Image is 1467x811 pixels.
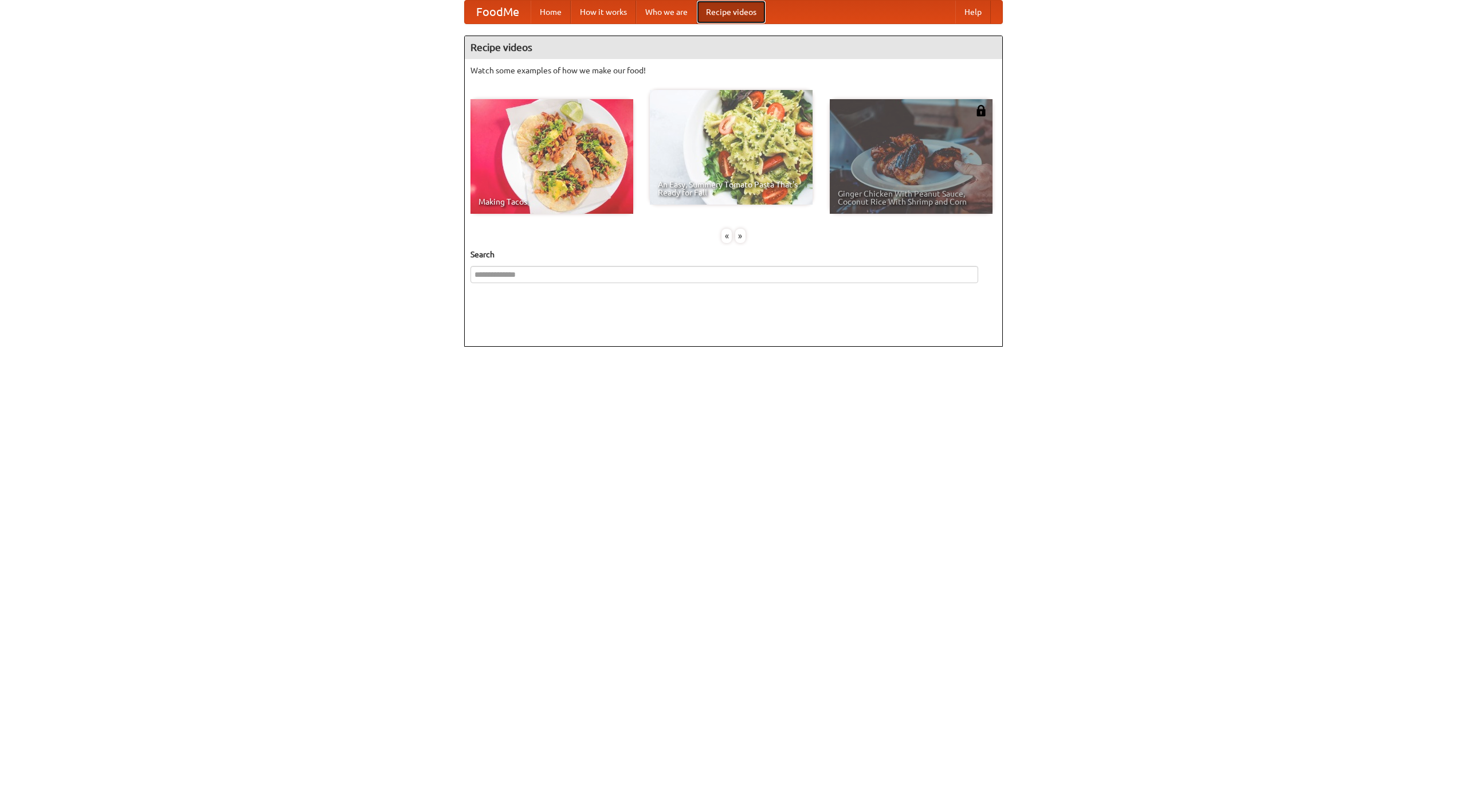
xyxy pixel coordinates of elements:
a: FoodMe [465,1,531,23]
img: 483408.png [975,105,987,116]
div: » [735,229,746,243]
a: Home [531,1,571,23]
span: Making Tacos [478,198,625,206]
a: Making Tacos [470,99,633,214]
div: « [721,229,732,243]
a: An Easy, Summery Tomato Pasta That's Ready for Fall [650,90,813,205]
p: Watch some examples of how we make our food! [470,65,997,76]
a: Recipe videos [697,1,766,23]
a: How it works [571,1,636,23]
span: An Easy, Summery Tomato Pasta That's Ready for Fall [658,181,805,197]
a: Help [955,1,991,23]
h5: Search [470,249,997,260]
a: Who we are [636,1,697,23]
h4: Recipe videos [465,36,1002,59]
